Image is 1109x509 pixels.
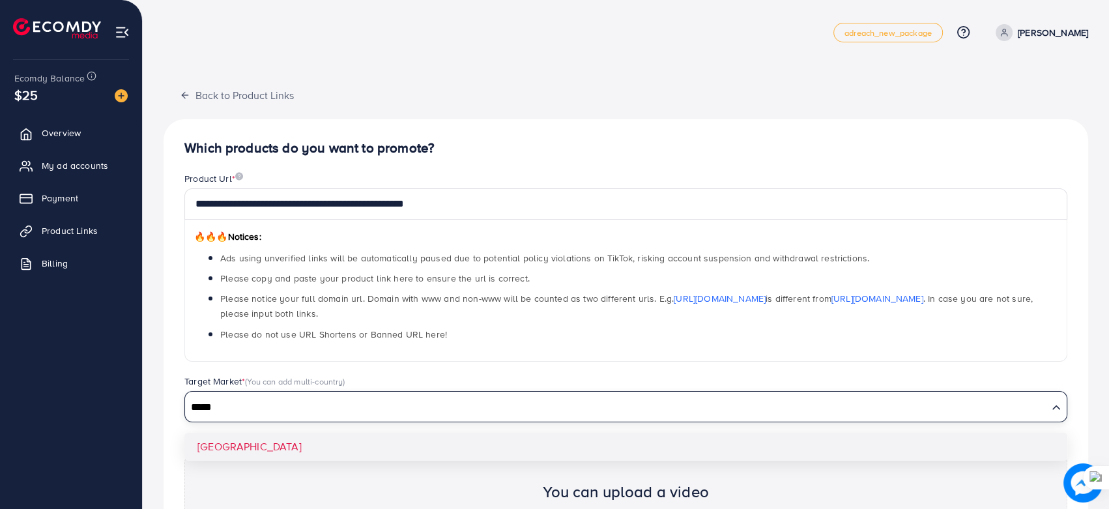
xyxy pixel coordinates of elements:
a: [URL][DOMAIN_NAME] [831,292,923,305]
a: [URL][DOMAIN_NAME] [674,292,766,305]
span: Ecomdy Balance [14,72,85,85]
span: Ads using unverified links will be automatically paused due to potential policy violations on Tik... [220,252,869,265]
img: menu [115,25,130,40]
label: Product Url [184,172,243,185]
span: Product Links [42,224,98,237]
a: My ad accounts [10,153,132,179]
li: [GEOGRAPHIC_DATA] [184,433,1067,461]
span: Overview [42,126,81,139]
button: Back to Product Links [164,81,310,109]
a: [PERSON_NAME] [990,24,1088,41]
img: image [235,172,243,181]
span: Please do not use URL Shortens or Banned URL here! [220,328,447,341]
a: adreach_new_package [833,23,943,42]
span: adreach_new_package [844,29,932,37]
span: Billing [42,257,68,270]
div: Search for option [184,391,1067,422]
h4: Which products do you want to promote? [184,140,1067,156]
a: Overview [10,120,132,146]
span: Please notice your full domain url. Domain with www and non-www will be counted as two different ... [220,292,1033,320]
input: Search for option [186,398,1046,418]
img: logo [13,18,101,38]
label: Target Market [184,375,345,388]
img: image [115,89,128,102]
span: (You can add multi-country) [245,375,345,387]
a: Payment [10,185,132,211]
span: Please copy and paste your product link here to ensure the url is correct. [220,272,530,285]
a: Product Links [10,218,132,244]
span: 🔥🔥🔥 [194,230,227,243]
p: [PERSON_NAME] [1018,25,1088,40]
h2: You can upload a video [543,482,709,501]
a: Billing [10,250,132,276]
span: My ad accounts [42,159,108,172]
img: image [1063,463,1102,502]
span: $25 [14,85,38,104]
span: Payment [42,192,78,205]
span: Notices: [194,230,261,243]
